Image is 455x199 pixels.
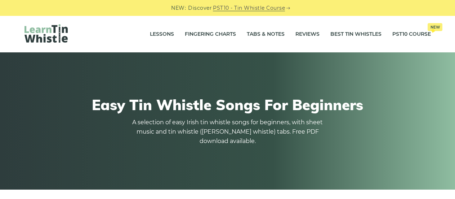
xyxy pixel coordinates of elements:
[330,25,382,43] a: Best Tin Whistles
[24,96,431,113] h1: Easy Tin Whistle Songs For Beginners
[392,25,431,43] a: PST10 CourseNew
[247,25,285,43] a: Tabs & Notes
[185,25,236,43] a: Fingering Charts
[24,24,68,43] img: LearnTinWhistle.com
[150,25,174,43] a: Lessons
[295,25,320,43] a: Reviews
[130,118,325,146] p: A selection of easy Irish tin whistle songs for beginners, with sheet music and tin whistle ([PER...
[428,23,442,31] span: New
